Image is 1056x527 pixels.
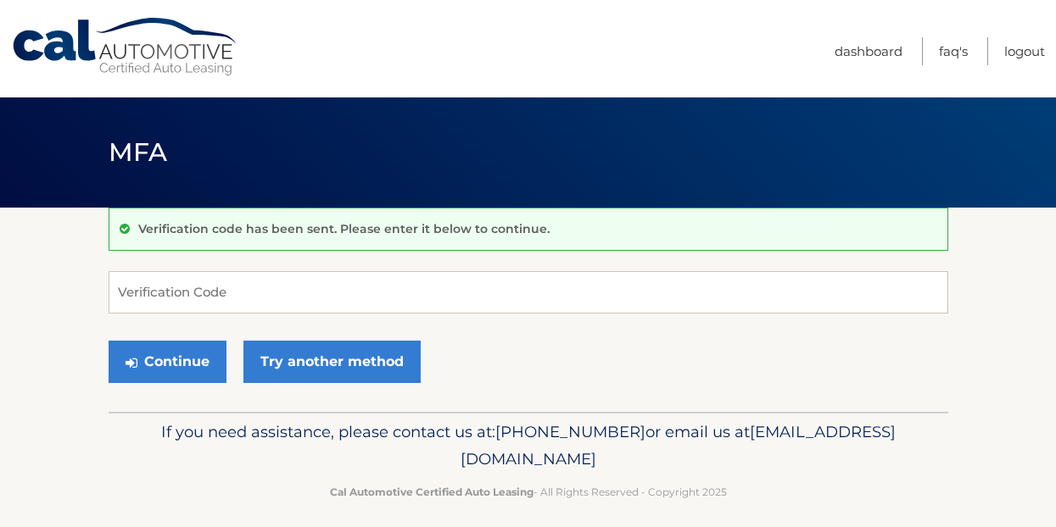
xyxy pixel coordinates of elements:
[330,485,534,498] strong: Cal Automotive Certified Auto Leasing
[120,419,937,473] p: If you need assistance, please contact us at: or email us at
[1004,37,1045,65] a: Logout
[109,271,948,313] input: Verification Code
[835,37,902,65] a: Dashboard
[109,136,168,168] span: MFA
[138,221,550,236] p: Verification code has been sent. Please enter it below to continue.
[243,341,421,383] a: Try another method
[939,37,968,65] a: FAQ's
[495,422,645,441] span: [PHONE_NUMBER]
[461,422,896,469] span: [EMAIL_ADDRESS][DOMAIN_NAME]
[120,483,937,501] p: - All Rights Reserved - Copyright 2025
[11,17,240,77] a: Cal Automotive
[109,341,226,383] button: Continue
